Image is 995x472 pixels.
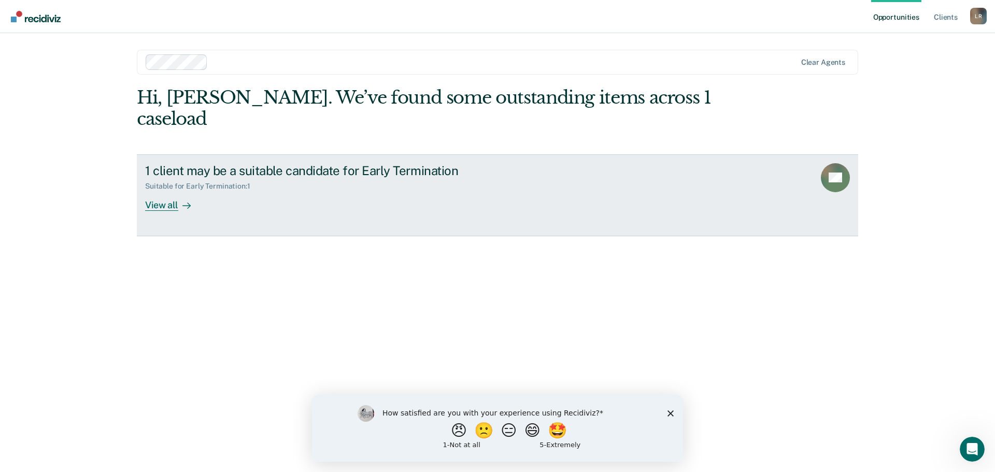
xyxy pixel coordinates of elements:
[312,395,683,462] iframe: Survey by Kim from Recidiviz
[145,191,203,211] div: View all
[145,163,509,178] div: 1 client may be a suitable candidate for Early Termination
[970,8,987,24] div: L R
[137,87,714,130] div: Hi, [PERSON_NAME]. We’ve found some outstanding items across 1 caseload
[801,58,845,67] div: Clear agents
[970,8,987,24] button: Profile dropdown button
[960,437,985,462] iframe: Intercom live chat
[137,154,858,236] a: 1 client may be a suitable candidate for Early TerminationSuitable for Early Termination:1View all
[11,11,61,22] img: Recidiviz
[145,182,259,191] div: Suitable for Early Termination : 1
